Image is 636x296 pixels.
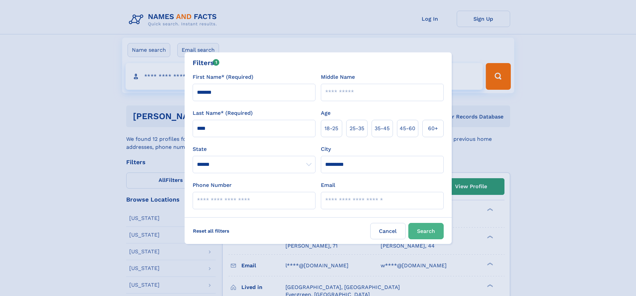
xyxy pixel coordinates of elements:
label: Last Name* (Required) [193,109,253,117]
label: Reset all filters [189,223,234,239]
span: 35‑45 [375,124,390,132]
label: City [321,145,331,153]
label: State [193,145,315,153]
span: 45‑60 [400,124,415,132]
label: Email [321,181,335,189]
div: Filters [193,58,220,68]
label: Age [321,109,331,117]
label: Cancel [370,223,406,239]
span: 25‑35 [350,124,364,132]
span: 60+ [428,124,438,132]
button: Search [408,223,444,239]
span: 18‑25 [325,124,338,132]
label: First Name* (Required) [193,73,253,81]
label: Phone Number [193,181,232,189]
label: Middle Name [321,73,355,81]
